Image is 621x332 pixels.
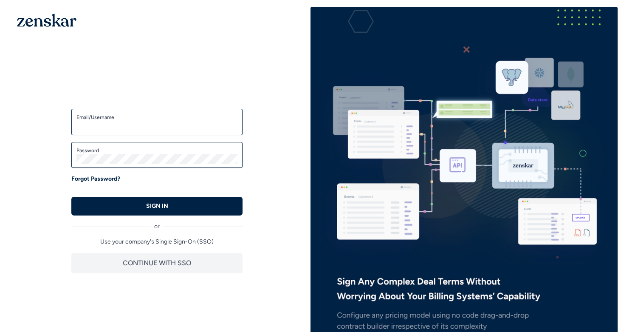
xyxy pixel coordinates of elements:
p: Use your company's Single Sign-On (SSO) [71,238,243,246]
div: or [71,216,243,231]
label: Email/Username [76,114,237,121]
label: Password [76,147,237,154]
button: SIGN IN [71,197,243,216]
img: 1OGAJ2xQqyY4LXKgY66KYq0eOWRCkrZdAb3gUhuVAqdWPZE9SRJmCz+oDMSn4zDLXe31Ii730ItAGKgCKgCCgCikA4Av8PJUP... [17,14,76,27]
a: Forgot Password? [71,175,120,183]
p: SIGN IN [146,202,168,210]
button: CONTINUE WITH SSO [71,253,243,273]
